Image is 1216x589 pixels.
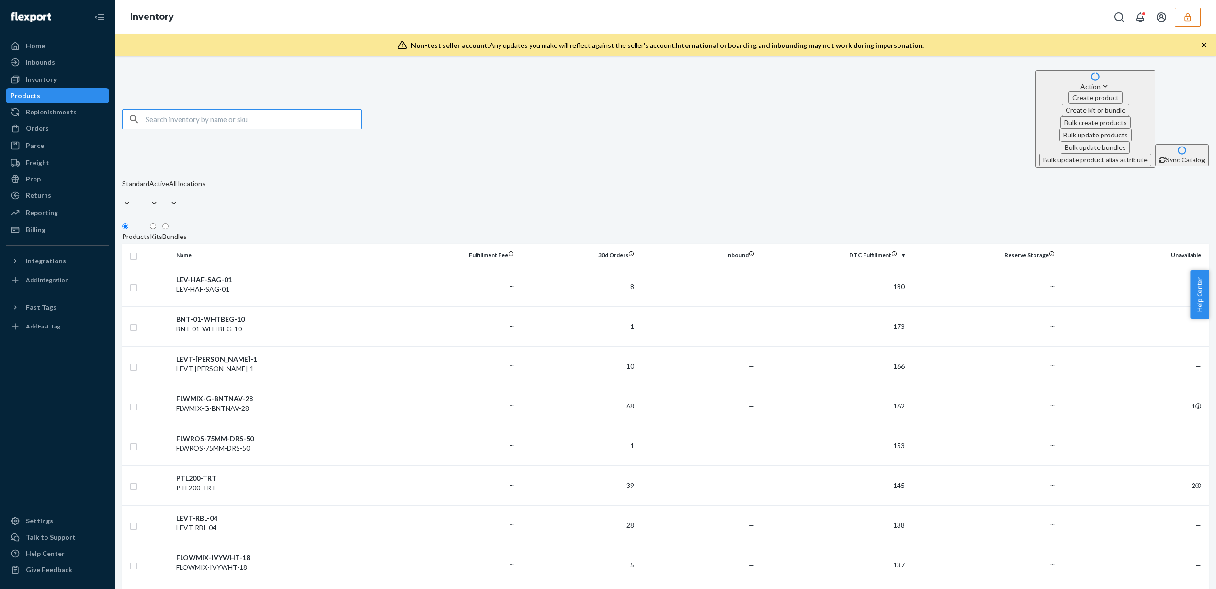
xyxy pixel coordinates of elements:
[176,443,394,453] div: FLWROS-75MM-DRS-50
[401,280,514,289] p: ...
[1195,322,1201,330] span: —
[26,57,55,67] div: Inbounds
[758,244,909,267] th: DTC Fulfillment
[1110,8,1129,27] button: Open Search Box
[749,442,754,450] span: —
[912,518,1055,528] p: ...
[1072,93,1119,102] span: Create product
[6,319,109,334] a: Add Fast Tag
[912,478,1055,488] p: ...
[6,55,109,70] a: Inbounds
[749,521,754,529] span: —
[909,244,1059,267] th: Reserve Storage
[176,364,394,374] div: LEVT-[PERSON_NAME]-1
[401,319,514,329] p: ...
[411,41,489,49] span: Non-test seller account:
[1195,561,1201,569] span: —
[749,322,754,330] span: —
[26,225,45,235] div: Billing
[1043,156,1148,164] span: Bulk update product alias attribute
[26,141,46,150] div: Parcel
[912,359,1055,369] p: ...
[172,244,398,267] th: Name
[26,256,66,266] div: Integrations
[6,38,109,54] a: Home
[518,465,638,505] td: 39
[912,319,1055,329] p: ...
[26,191,51,200] div: Returns
[758,346,909,386] td: 166
[122,189,123,198] input: Standard
[150,223,156,229] input: Kits
[26,549,65,558] div: Help Center
[6,188,109,203] a: Returns
[518,306,638,346] td: 1
[518,386,638,426] td: 68
[26,276,68,284] div: Add Integration
[676,41,924,49] span: International onboarding and inbounding may not work during impersonation.
[749,561,754,569] span: —
[26,174,41,184] div: Prep
[162,223,169,229] input: Bundles
[518,545,638,585] td: 5
[26,75,57,84] div: Inventory
[6,546,109,561] a: Help Center
[26,107,77,117] div: Replenishments
[1064,118,1127,126] span: Bulk create products
[1065,143,1126,151] span: Bulk update bundles
[26,41,45,51] div: Home
[176,275,394,284] div: LEV-HAF-SAG-01
[518,426,638,465] td: 1
[638,244,758,267] th: Inbound
[758,426,909,465] td: 153
[6,253,109,269] button: Integrations
[169,179,205,189] div: All locations
[6,72,109,87] a: Inventory
[122,223,128,229] input: Products
[6,138,109,153] a: Parcel
[758,465,909,505] td: 145
[1060,116,1131,129] button: Bulk create products
[26,516,53,526] div: Settings
[176,513,394,523] div: LEVT-RBL-04
[401,439,514,448] p: ...
[518,267,638,306] td: 8
[1155,144,1209,166] button: Sync Catalog
[162,232,187,241] div: Bundles
[1039,81,1151,91] div: Action
[758,306,909,346] td: 173
[758,545,909,585] td: 137
[149,189,150,198] input: Active
[11,12,51,22] img: Flexport logo
[1152,8,1171,27] button: Open account menu
[1063,131,1128,139] span: Bulk update products
[26,532,76,542] div: Talk to Support
[749,402,754,410] span: —
[6,104,109,120] a: Replenishments
[518,346,638,386] td: 10
[912,399,1055,408] p: ...
[6,300,109,315] button: Fast Tags
[176,474,394,483] div: PTL200-TRT
[1131,8,1150,27] button: Open notifications
[6,530,109,545] a: Talk to Support
[26,303,57,312] div: Fast Tags
[26,565,72,575] div: Give Feedback
[749,481,754,489] span: —
[176,394,394,404] div: FLWMIX-G-BNTNAV-28
[6,205,109,220] a: Reporting
[912,439,1055,448] p: ...
[11,91,40,101] div: Products
[1068,91,1123,104] button: Create product
[1195,362,1201,370] span: —
[176,315,394,324] div: BNT-01-WHTBEG-10
[1195,442,1201,450] span: —
[123,3,182,31] ol: breadcrumbs
[6,121,109,136] a: Orders
[758,386,909,426] td: 162
[26,124,49,133] div: Orders
[1190,270,1209,319] button: Help Center
[6,272,109,288] a: Add Integration
[122,232,150,241] div: Products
